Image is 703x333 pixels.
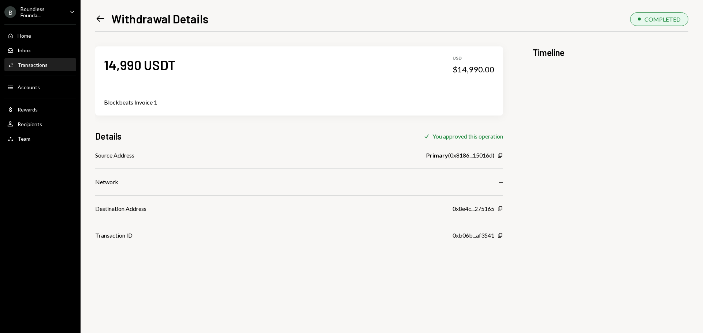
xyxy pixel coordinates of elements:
[426,151,494,160] div: ( 0x8186...15016d )
[18,62,48,68] div: Transactions
[104,98,494,107] div: Blockbeats Invoice 1
[498,178,503,186] div: —
[4,43,76,57] a: Inbox
[95,151,134,160] div: Source Address
[4,80,76,94] a: Accounts
[4,6,16,18] div: B
[95,178,118,186] div: Network
[18,121,42,127] div: Recipients
[95,204,146,213] div: Destination Address
[426,151,448,160] b: Primary
[644,16,681,23] div: COMPLETED
[18,47,31,53] div: Inbox
[4,103,76,116] a: Rewards
[4,29,76,42] a: Home
[104,57,175,73] div: 14,990 USDT
[18,106,38,113] div: Rewards
[533,46,688,58] h3: Timeline
[453,231,494,240] div: 0xb06b...af3541
[18,33,31,39] div: Home
[111,11,208,26] h1: Withdrawal Details
[21,6,64,18] div: Boundless Founda...
[453,55,494,61] div: USD
[453,64,494,75] div: $14,990.00
[95,231,133,240] div: Transaction ID
[4,132,76,145] a: Team
[4,58,76,71] a: Transactions
[4,117,76,130] a: Recipients
[432,133,503,140] div: You approved this operation
[453,204,494,213] div: 0x8e4c...275165
[18,84,40,90] div: Accounts
[95,130,122,142] h3: Details
[18,136,30,142] div: Team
